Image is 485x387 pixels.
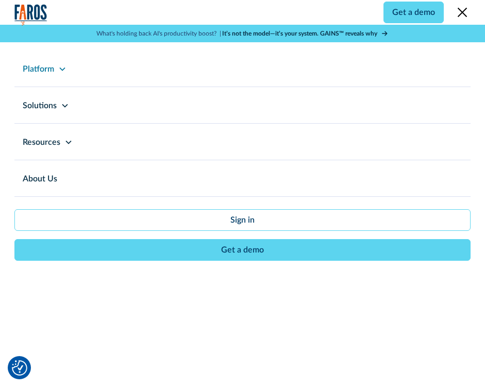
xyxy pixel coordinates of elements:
a: Get a demo [14,239,471,261]
div: Resources [23,136,60,148]
strong: It’s not the model—it’s your system. GAINS™ reveals why [222,30,377,37]
a: Sign in [14,209,471,231]
button: Cookie Settings [12,360,27,376]
img: Revisit consent button [12,360,27,376]
div: Solutions [14,87,471,123]
div: Platform [14,51,471,87]
div: Resources [14,124,471,160]
img: Logo of the analytics and reporting company Faros. [14,4,47,25]
a: It’s not the model—it’s your system. GAINS™ reveals why [222,29,389,38]
div: Platform [23,63,54,75]
p: What's holding back AI's productivity boost? | [96,29,221,38]
a: home [14,4,47,25]
a: Get a demo [383,2,444,23]
a: About Us [14,160,68,196]
div: Solutions [23,99,57,112]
